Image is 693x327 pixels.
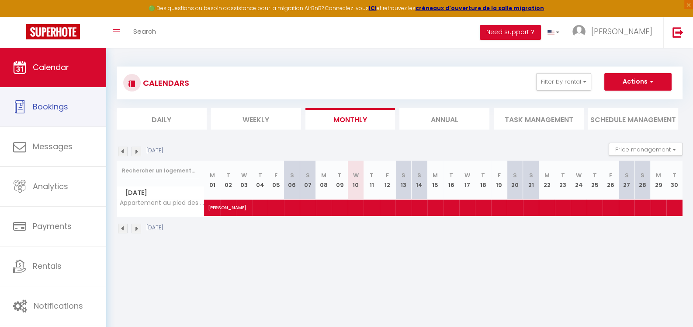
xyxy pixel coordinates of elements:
[475,161,491,200] th: 18
[33,141,73,152] span: Messages
[399,108,489,130] li: Annual
[146,224,163,232] p: [DATE]
[529,171,533,179] abbr: S
[417,171,421,179] abbr: S
[395,161,411,200] th: 13
[576,171,582,179] abbr: W
[127,17,163,48] a: Search
[146,147,163,155] p: [DATE]
[33,62,69,73] span: Calendar
[133,27,156,36] span: Search
[290,171,294,179] abbr: S
[641,171,644,179] abbr: S
[268,161,284,200] th: 05
[427,161,443,200] th: 15
[544,171,550,179] abbr: M
[604,73,672,91] button: Actions
[513,171,517,179] abbr: S
[491,161,507,200] th: 19
[306,171,310,179] abbr: S
[464,171,470,179] abbr: W
[572,25,586,38] img: ...
[587,161,603,200] th: 25
[353,171,358,179] abbr: W
[561,171,565,179] abbr: T
[416,4,544,12] a: créneaux d'ouverture de la salle migration
[300,161,315,200] th: 07
[364,161,379,200] th: 11
[316,161,332,200] th: 08
[539,161,554,200] th: 22
[34,300,83,311] span: Notifications
[33,181,68,192] span: Analytics
[204,200,220,216] a: [PERSON_NAME]
[609,171,612,179] abbr: F
[338,171,342,179] abbr: T
[672,27,683,38] img: logout
[536,73,591,91] button: Filter by rental
[258,171,262,179] abbr: T
[672,171,676,179] abbr: T
[370,171,374,179] abbr: T
[593,171,596,179] abbr: T
[252,161,268,200] th: 04
[459,161,475,200] th: 17
[609,143,683,156] button: Price management
[348,161,364,200] th: 10
[571,161,586,200] th: 24
[226,171,230,179] abbr: T
[204,161,220,200] th: 01
[566,17,663,48] a: ... [PERSON_NAME]
[369,4,377,12] a: ICI
[588,108,678,130] li: Schedule Management
[666,161,683,200] th: 30
[656,288,686,320] iframe: Chat
[619,161,634,200] th: 27
[433,171,438,179] abbr: M
[634,161,650,200] th: 28
[380,161,395,200] th: 12
[241,171,247,179] abbr: W
[386,171,389,179] abbr: F
[523,161,539,200] th: 21
[117,108,207,130] li: Daily
[33,221,72,232] span: Payments
[321,171,326,179] abbr: M
[444,161,459,200] th: 16
[480,25,541,40] button: Need support ?
[449,171,453,179] abbr: T
[284,161,300,200] th: 06
[274,171,277,179] abbr: F
[656,171,661,179] abbr: M
[402,171,405,179] abbr: S
[33,101,68,112] span: Bookings
[603,161,618,200] th: 26
[332,161,347,200] th: 09
[498,171,501,179] abbr: F
[494,108,584,130] li: Task Management
[507,161,523,200] th: 20
[305,108,395,130] li: Monthly
[591,26,652,37] span: [PERSON_NAME]
[236,161,252,200] th: 03
[118,200,206,206] span: Appartement au pied des pistes - [GEOGRAPHIC_DATA]
[7,4,33,30] button: Ouvrir le widget de chat LiveChat
[117,186,204,199] span: [DATE]
[624,171,628,179] abbr: S
[481,171,485,179] abbr: T
[651,161,666,200] th: 29
[141,73,189,93] h3: CALENDARS
[33,260,62,271] span: Rentals
[220,161,236,200] th: 02
[555,161,571,200] th: 23
[26,24,80,39] img: Super Booking
[122,163,199,179] input: Rechercher un logement...
[210,171,215,179] abbr: M
[211,108,301,130] li: Weekly
[412,161,427,200] th: 14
